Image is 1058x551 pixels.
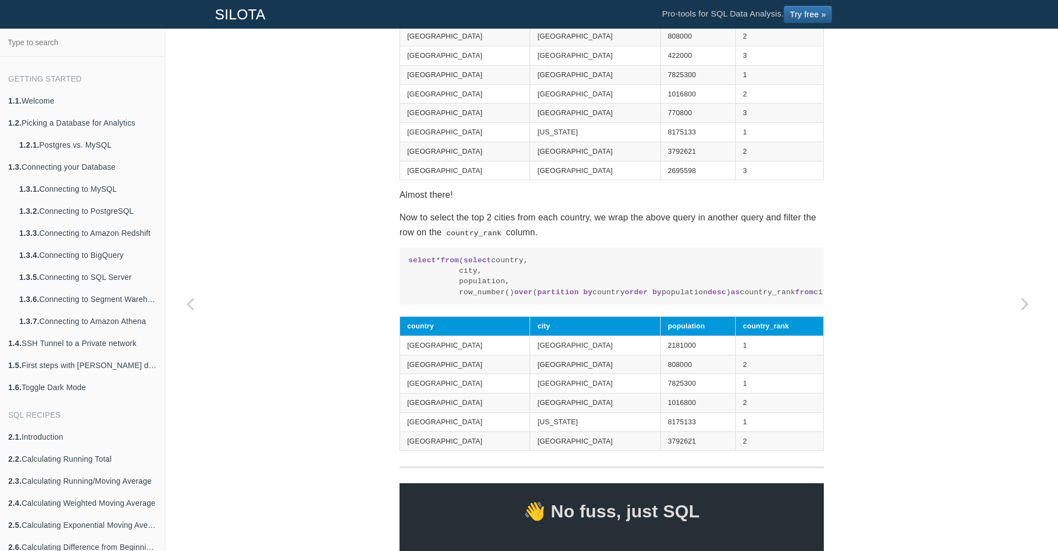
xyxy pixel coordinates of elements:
[660,142,735,161] td: 3792621
[736,104,824,123] td: 3
[19,207,39,215] b: 1.3.2.
[400,412,530,431] td: [GEOGRAPHIC_DATA]
[736,27,824,46] td: 2
[11,178,165,200] a: 1.3.1.Connecting to MySQL
[736,355,824,374] td: 2
[736,161,824,180] td: 3
[736,393,824,413] td: 2
[8,163,21,171] b: 1.3.
[530,104,660,123] td: [GEOGRAPHIC_DATA]
[19,185,39,193] b: 1.3.1.
[8,433,21,441] b: 2.1.
[660,412,735,431] td: 8175133
[530,123,660,142] td: [US_STATE]
[400,355,530,374] td: [GEOGRAPHIC_DATA]
[441,256,459,264] span: from
[660,104,735,123] td: 770800
[8,383,21,392] b: 1.6.
[11,244,165,266] a: 1.3.4.Connecting to BigQuery
[400,123,530,142] td: [GEOGRAPHIC_DATA]
[11,266,165,288] a: 1.3.5.Connecting to SQL Server
[530,65,660,84] td: [GEOGRAPHIC_DATA]
[8,118,21,127] b: 1.2.
[530,355,660,374] td: [GEOGRAPHIC_DATA]
[408,256,436,264] span: select
[8,477,21,485] b: 2.3.
[736,317,824,336] th: country_rank
[530,317,660,336] th: city
[530,46,660,66] td: [GEOGRAPHIC_DATA]
[442,228,506,239] code: country_rank
[584,288,593,296] span: by
[11,288,165,310] a: 1.3.6.Connecting to Segment Warehouse
[736,431,824,451] td: 2
[400,431,530,451] td: [GEOGRAPHIC_DATA]
[660,123,735,142] td: 8175133
[400,161,530,180] td: [GEOGRAPHIC_DATA]
[530,142,660,161] td: [GEOGRAPHIC_DATA]
[736,65,824,84] td: 1
[514,288,532,296] span: over
[736,412,824,431] td: 1
[660,84,735,104] td: 1016800
[736,336,824,355] td: 1
[19,251,39,260] b: 1.3.4.
[400,104,530,123] td: [GEOGRAPHIC_DATA]
[660,27,735,46] td: 808000
[11,134,165,156] a: 1.2.1.Postgres vs. MySQL
[660,161,735,180] td: 2695598
[736,123,824,142] td: 1
[207,1,274,28] a: SILOTA
[660,46,735,66] td: 422000
[400,393,530,413] td: [GEOGRAPHIC_DATA]
[19,273,39,282] b: 1.3.5.
[463,256,491,264] span: select
[660,65,735,84] td: 7825300
[400,27,530,46] td: [GEOGRAPHIC_DATA]
[400,496,824,526] span: 👋 No fuss, just SQL
[651,1,843,28] li: Pro-tools for SQL Data Analysis.
[1000,56,1050,551] a: Next page: Calculating Percentage (%) of Total Sum
[1003,496,1045,538] iframe: Drift Widget Chat Controller
[8,96,21,105] b: 1.1.
[530,336,660,355] td: [GEOGRAPHIC_DATA]
[400,65,530,84] td: [GEOGRAPHIC_DATA]
[784,6,832,23] a: Try free »
[400,374,530,393] td: [GEOGRAPHIC_DATA]
[408,255,815,298] code: * ( country, city, population, row_number() ( country population ) country_rank cities) ranks cou...
[530,431,660,451] td: [GEOGRAPHIC_DATA]
[8,521,21,530] b: 2.5.
[652,288,662,296] span: by
[660,431,735,451] td: 3792621
[795,288,813,296] span: from
[19,295,39,304] b: 1.3.6.
[530,84,660,104] td: [GEOGRAPHIC_DATA]
[708,288,726,296] span: desc
[537,288,579,296] span: partition
[19,141,39,149] b: 1.2.1.
[11,200,165,222] a: 1.3.2.Connecting to PostgreSQL
[3,32,161,53] input: Type to search
[400,210,824,240] p: Now to select the top 2 cities from each country, we wrap the above query in another query and fi...
[530,374,660,393] td: [GEOGRAPHIC_DATA]
[660,393,735,413] td: 1016800
[660,355,735,374] td: 808000
[400,46,530,66] td: [GEOGRAPHIC_DATA]
[736,142,824,161] td: 2
[165,56,215,551] a: Previous page: Creating Pareto Charts to visualize the 80/20 principle
[400,336,530,355] td: [GEOGRAPHIC_DATA]
[736,46,824,66] td: 3
[660,336,735,355] td: 2181000
[8,361,21,370] b: 1.5.
[8,339,21,348] b: 1.4.
[736,84,824,104] td: 2
[8,455,21,463] b: 2.2.
[530,27,660,46] td: [GEOGRAPHIC_DATA]
[19,317,39,326] b: 1.3.7.
[731,288,740,296] span: as
[660,317,735,336] th: population
[8,499,21,507] b: 2.4.
[400,187,824,202] p: Almost there!
[736,374,824,393] td: 1
[660,374,735,393] td: 7825300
